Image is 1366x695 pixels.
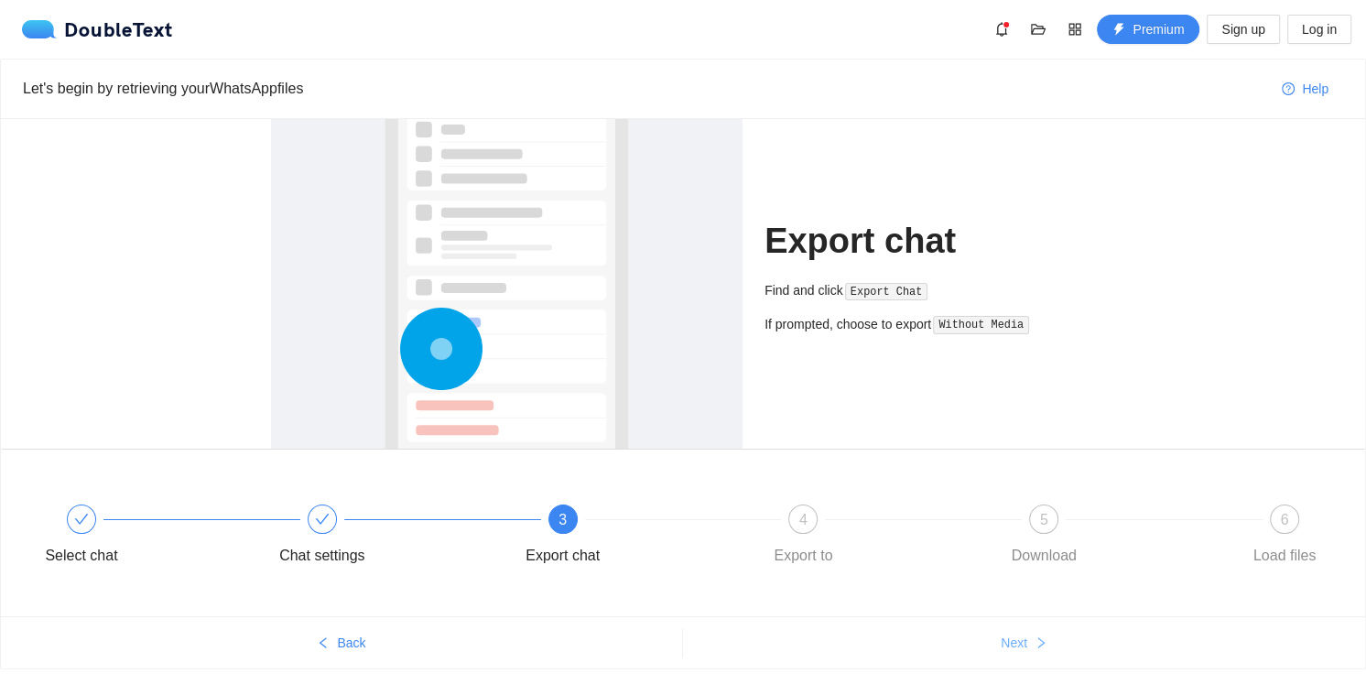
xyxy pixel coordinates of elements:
div: DoubleText [22,20,173,38]
img: logo [22,20,64,38]
span: folder-open [1024,22,1052,37]
span: thunderbolt [1112,23,1125,38]
span: right [1035,636,1047,651]
div: Select chat [45,541,117,570]
code: Without Media [933,316,1028,334]
button: Nextright [683,628,1365,657]
span: check [315,512,330,527]
span: bell [988,22,1015,37]
button: leftBack [1,628,682,657]
div: If prompted, choose to export [764,314,1095,335]
span: 5 [1040,512,1048,527]
code: Export Chat [845,283,927,301]
div: Export to [774,541,832,570]
div: Chat settings [279,541,364,570]
span: 4 [799,512,808,527]
span: 3 [558,512,567,527]
button: question-circleHelp [1267,74,1343,103]
a: logoDoubleText [22,20,173,38]
span: question-circle [1282,82,1295,97]
span: Premium [1133,19,1184,39]
h1: Export chat [764,220,1095,263]
div: 5Download [991,505,1231,570]
div: Chat settings [269,505,510,570]
span: Help [1302,79,1328,99]
div: 6Load files [1231,505,1338,570]
div: 3Export chat [510,505,751,570]
div: Find and click [764,280,1095,301]
button: Log in [1287,15,1351,44]
span: check [74,512,89,527]
span: Sign up [1221,19,1264,39]
div: Load files [1253,541,1317,570]
span: Back [337,633,365,653]
div: 4Export to [750,505,991,570]
span: Log in [1302,19,1337,39]
button: bell [987,15,1016,44]
span: Next [1001,633,1027,653]
span: appstore [1061,22,1089,37]
span: 6 [1281,512,1289,527]
button: appstore [1060,15,1090,44]
button: folder-open [1024,15,1053,44]
span: left [317,636,330,651]
div: Select chat [28,505,269,570]
div: Export chat [526,541,600,570]
div: Let's begin by retrieving your WhatsApp files [23,77,1267,100]
button: thunderboltPremium [1097,15,1199,44]
div: Download [1012,541,1077,570]
button: Sign up [1207,15,1279,44]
